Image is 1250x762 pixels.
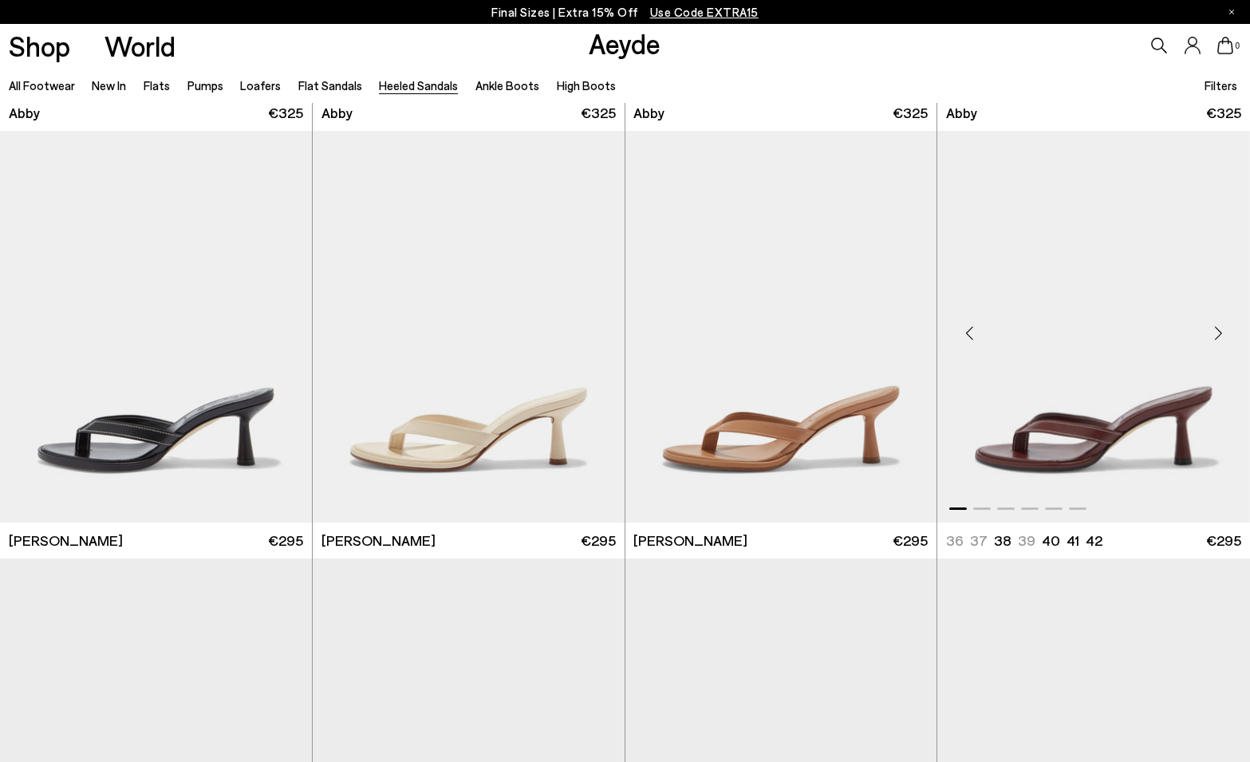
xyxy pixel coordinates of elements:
a: Loafers [240,78,281,93]
span: Abby [633,103,664,123]
a: Flat Sandals [298,78,362,93]
span: [PERSON_NAME] [321,531,436,551]
a: World [104,32,175,60]
span: Abby [9,103,40,123]
span: Filters [1205,78,1237,93]
ul: variant [946,531,1098,551]
a: Pumps [187,78,223,93]
a: Ankle Boots [475,78,539,93]
a: Next slide Previous slide [937,131,1250,523]
div: Next slide [1194,309,1242,357]
a: Aeyde [589,26,660,60]
div: Previous slide [945,309,993,357]
img: Daphne Leather Thong Sandals [937,131,1250,523]
li: 38 [994,531,1011,551]
span: Navigate to /collections/ss25-final-sizes [650,5,759,19]
span: €295 [268,531,303,551]
a: Flats [144,78,170,93]
a: High Boots [557,78,616,93]
span: €295 [1206,531,1241,551]
a: Abby €325 [937,95,1250,131]
span: Abby [946,103,977,123]
img: Daphne Leather Thong Sandals [313,131,625,523]
span: €325 [268,103,303,123]
a: Abby €325 [313,95,625,131]
a: 36 37 38 39 40 41 42 €295 [937,523,1250,559]
span: €325 [893,103,928,123]
img: Daphne Leather Thong Sandals [625,131,937,523]
span: €295 [581,531,616,551]
li: 40 [1042,531,1060,551]
li: 41 [1067,531,1079,551]
span: 0 [1233,41,1241,50]
span: [PERSON_NAME] [9,531,123,551]
a: Abby €325 [625,95,937,131]
a: All Footwear [9,78,75,93]
p: Final Sizes | Extra 15% Off [491,2,759,22]
span: €325 [1206,103,1241,123]
a: 0 [1217,37,1233,54]
li: 42 [1086,531,1102,551]
a: Shop [9,32,70,60]
a: [PERSON_NAME] €295 [313,523,625,559]
a: New In [92,78,126,93]
span: €295 [893,531,928,551]
a: Heeled Sandals [379,78,458,93]
span: Abby [321,103,353,123]
span: [PERSON_NAME] [633,531,747,551]
div: 1 / 6 [937,131,1250,523]
span: €325 [581,103,616,123]
a: [PERSON_NAME] €295 [625,523,937,559]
